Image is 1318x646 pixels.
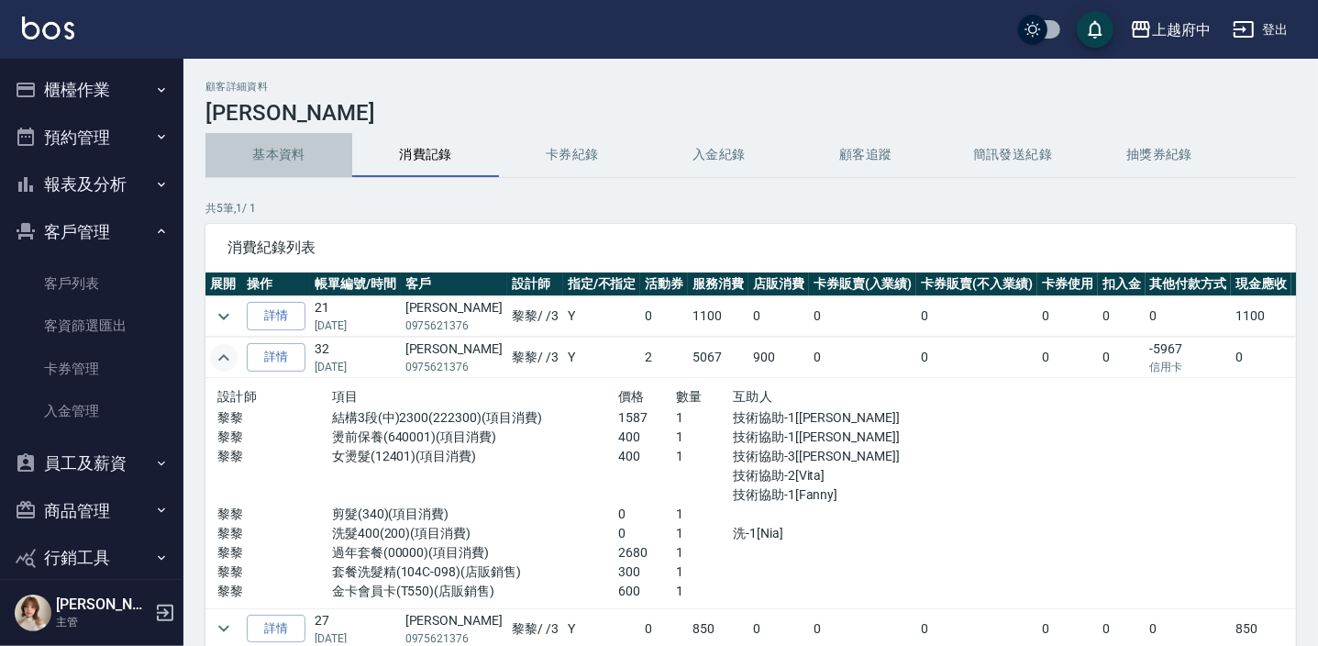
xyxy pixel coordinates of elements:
[7,440,176,487] button: 員工及薪資
[56,596,150,614] h5: [PERSON_NAME]
[646,133,792,177] button: 入金紀錄
[247,343,305,372] a: 詳情
[1098,338,1146,378] td: 0
[733,485,904,505] p: 技術協助-1[Fanny]
[227,239,1274,257] span: 消費紀錄列表
[1150,359,1227,375] p: 信用卡
[1098,273,1146,296] th: 扣入金
[332,524,618,543] p: 洗髮400(200)(項目消費)
[618,505,675,524] p: 0
[916,296,1037,337] td: 0
[507,273,563,296] th: 設計師
[916,273,1037,296] th: 卡券販賣(不入業績)
[1037,273,1098,296] th: 卡券使用
[205,81,1296,93] h2: 顧客詳細資料
[733,447,904,466] p: 技術協助-3[[PERSON_NAME]]
[688,296,748,337] td: 1100
[563,338,641,378] td: Y
[315,359,396,375] p: [DATE]
[676,408,733,428] p: 1
[1146,273,1232,296] th: 其他付款方式
[733,428,904,447] p: 技術協助-1[[PERSON_NAME]]
[205,200,1296,217] p: 共 5 筆, 1 / 1
[748,338,809,378] td: 900
[217,562,332,582] p: 黎黎
[792,133,939,177] button: 顧客追蹤
[7,208,176,256] button: 客戶管理
[676,562,733,582] p: 1
[210,615,238,642] button: expand row
[217,447,332,466] p: 黎黎
[563,296,641,337] td: Y
[676,543,733,562] p: 1
[401,273,507,296] th: 客戶
[618,428,675,447] p: 400
[748,273,809,296] th: 店販消費
[210,303,238,330] button: expand row
[217,524,332,543] p: 黎黎
[217,428,332,447] p: 黎黎
[247,302,305,330] a: 詳情
[563,273,641,296] th: 指定/不指定
[688,338,748,378] td: 5067
[1146,338,1232,378] td: -5967
[1123,11,1218,49] button: 上越府中
[676,447,733,466] p: 1
[405,317,503,334] p: 0975621376
[315,317,396,334] p: [DATE]
[310,273,401,296] th: 帳單編號/時間
[1231,296,1291,337] td: 1100
[809,273,917,296] th: 卡券販賣(入業績)
[916,338,1037,378] td: 0
[310,296,401,337] td: 21
[733,408,904,428] p: 技術協助-1[[PERSON_NAME]]
[1037,296,1098,337] td: 0
[1077,11,1113,48] button: save
[688,273,748,296] th: 服務消費
[1231,273,1291,296] th: 現金應收
[332,389,359,404] span: 項目
[676,524,733,543] p: 1
[733,389,772,404] span: 互助人
[1037,338,1098,378] td: 0
[7,305,176,347] a: 客資篩選匯出
[640,338,688,378] td: 2
[676,428,733,447] p: 1
[1152,18,1211,41] div: 上越府中
[733,524,904,543] p: 洗-1[Nia]
[205,273,242,296] th: 展開
[748,296,809,337] td: 0
[332,562,618,582] p: 套餐洗髮精(104C-098)(店販銷售)
[618,447,675,466] p: 400
[217,389,257,404] span: 設計師
[7,161,176,208] button: 報表及分析
[242,273,310,296] th: 操作
[352,133,499,177] button: 消費記錄
[1098,296,1146,337] td: 0
[7,390,176,432] a: 入金管理
[310,338,401,378] td: 32
[332,582,618,601] p: 金卡會員卡(T550)(店販銷售)
[618,408,675,428] p: 1587
[1086,133,1233,177] button: 抽獎券紀錄
[1225,13,1296,47] button: 登出
[205,100,1296,126] h3: [PERSON_NAME]
[205,133,352,177] button: 基本資料
[332,408,618,428] p: 結構3段(中)2300(222300)(項目消費)
[22,17,74,39] img: Logo
[676,505,733,524] p: 1
[618,524,675,543] p: 0
[1231,338,1291,378] td: 0
[332,428,618,447] p: 燙前保養(640001)(項目消費)
[217,505,332,524] p: 黎黎
[618,562,675,582] p: 300
[1146,296,1232,337] td: 0
[15,595,51,631] img: Person
[7,114,176,161] button: 預約管理
[7,534,176,582] button: 行銷工具
[640,273,688,296] th: 活動券
[618,543,675,562] p: 2680
[507,296,563,337] td: 黎黎 / /3
[217,408,332,428] p: 黎黎
[676,389,703,404] span: 數量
